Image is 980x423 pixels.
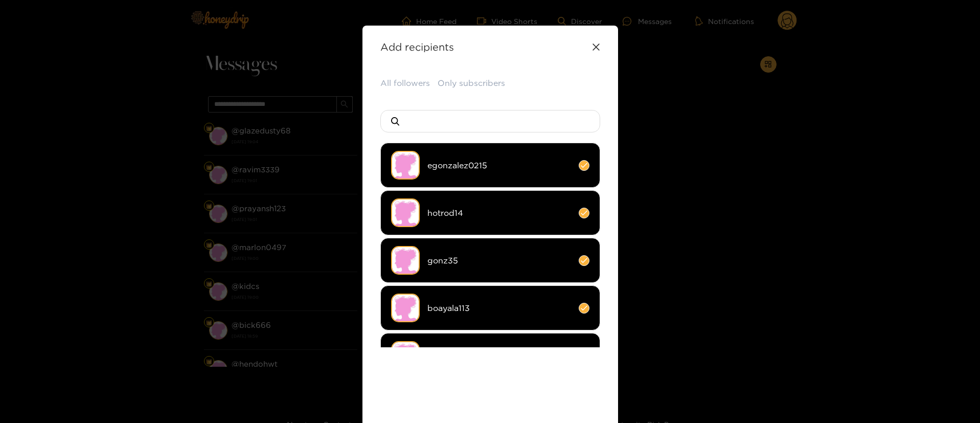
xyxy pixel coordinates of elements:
[427,302,571,314] span: boayala113
[427,255,571,266] span: gonz35
[391,151,420,180] img: no-avatar.png
[427,160,571,171] span: egonzalez0215
[438,77,505,89] button: Only subscribers
[380,77,430,89] button: All followers
[380,41,454,53] strong: Add recipients
[391,198,420,227] img: no-avatar.png
[391,294,420,322] img: no-avatar.png
[391,341,420,370] img: no-avatar.png
[427,207,571,219] span: hotrod14
[391,246,420,275] img: no-avatar.png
